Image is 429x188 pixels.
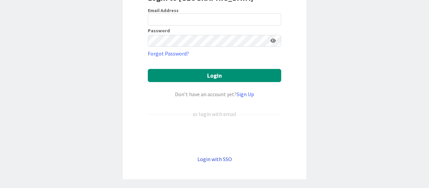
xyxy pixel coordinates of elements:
[144,129,285,144] iframe: Sign in with Google Button
[197,156,232,162] a: Login with SSO
[148,7,179,13] label: Email Address
[148,69,281,82] button: Login
[148,28,170,33] label: Password
[148,49,189,58] a: Forgot Password?
[148,90,281,98] div: Don’t have an account yet?
[237,91,254,98] a: Sign Up
[191,110,238,118] div: or login with email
